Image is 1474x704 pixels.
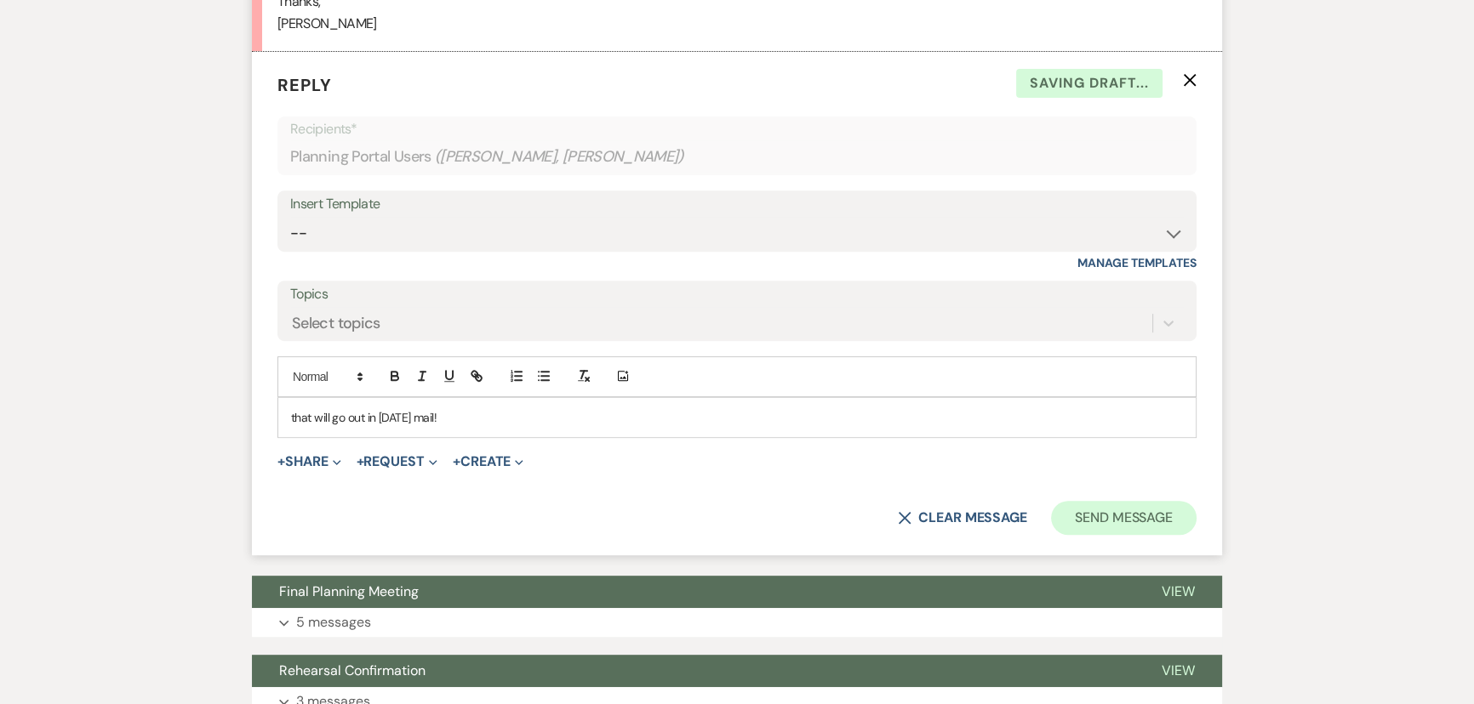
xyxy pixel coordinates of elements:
button: Final Planning Meeting [252,576,1134,608]
p: Recipients* [290,118,1184,140]
label: Topics [290,282,1184,307]
p: that will go out in [DATE] mail! [291,408,1183,427]
div: Planning Portal Users [290,140,1184,173]
button: View [1134,576,1222,608]
a: Manage Templates [1077,255,1197,270]
button: View [1134,655,1222,687]
span: Final Planning Meeting [279,582,419,600]
span: ( [PERSON_NAME], [PERSON_NAME] ) [435,145,685,168]
button: Create [453,455,523,468]
p: 5 messages [296,611,371,633]
div: Insert Template [290,192,1184,217]
button: Rehearsal Confirmation [252,655,1134,687]
button: Clear message [898,511,1027,525]
button: Share [277,455,341,468]
span: View [1162,582,1195,600]
span: + [357,455,364,468]
button: Send Message [1051,501,1197,535]
span: + [453,455,460,468]
span: + [277,455,285,468]
span: Reply [277,74,332,96]
span: Rehearsal Confirmation [279,661,426,679]
span: View [1162,661,1195,679]
button: 5 messages [252,608,1222,637]
button: Request [357,455,437,468]
div: Select topics [292,311,380,334]
span: Saving draft... [1016,69,1163,98]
